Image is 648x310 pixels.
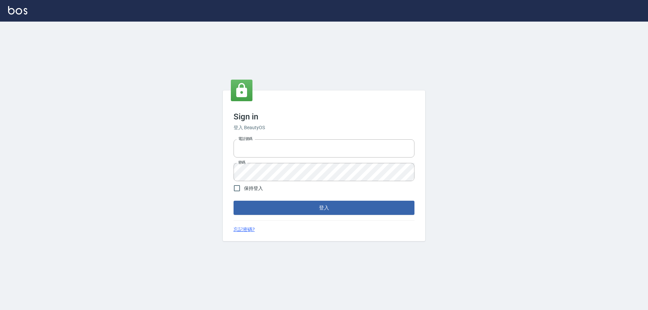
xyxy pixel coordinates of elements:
[244,185,263,192] span: 保持登入
[234,124,414,131] h6: 登入 BeautyOS
[234,112,414,121] h3: Sign in
[8,6,27,15] img: Logo
[238,160,245,165] label: 密碼
[238,136,252,141] label: 電話號碼
[234,226,255,233] a: 忘記密碼?
[234,201,414,215] button: 登入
